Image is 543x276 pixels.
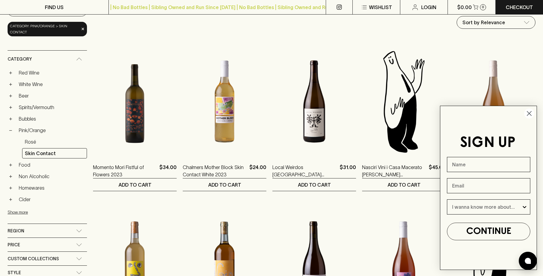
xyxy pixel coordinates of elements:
span: Category: pink/orange > skin contact [10,23,79,35]
button: + [8,70,14,76]
a: Pink/Orange [16,125,87,135]
p: $31.00 [340,164,356,178]
p: $34.00 [159,164,177,178]
p: ADD TO CART [208,181,241,188]
span: Price [8,241,20,249]
p: 0 [482,5,484,9]
button: − [8,127,14,133]
a: Nasciri Vini i Casa Macerato [PERSON_NAME] [PERSON_NAME] 2023 [362,164,426,178]
p: Checkout [506,4,533,11]
a: Non Alcoholic [16,171,87,181]
button: CONTINUE [447,223,530,240]
div: Sort by Relevance [457,16,535,28]
span: Region [8,227,24,235]
a: Skin Contact [22,148,87,158]
span: Category [8,55,32,63]
p: ADD TO CART [298,181,331,188]
a: White Wine [16,79,87,89]
div: Custom Collections [8,252,87,265]
a: Chalmers Mother Block Skin Contact White 2023 [183,164,247,178]
p: Login [421,4,436,11]
a: Red Wine [16,68,87,78]
p: Sort by Relevance [462,19,505,26]
span: SIGN UP [460,136,515,150]
a: Local Weirdos [GEOGRAPHIC_DATA][PERSON_NAME] 2023 [272,164,337,178]
button: + [8,162,14,168]
p: FIND US [45,4,64,11]
button: + [8,93,14,99]
input: Email [447,178,530,193]
button: Close dialog [524,108,535,119]
button: + [8,173,14,179]
span: Custom Collections [8,255,59,263]
input: Name [447,157,530,172]
p: ADD TO CART [118,181,152,188]
a: Momento Mori Fistful of Flowers 2023 [93,164,157,178]
button: Show Options [521,200,528,214]
img: Blackhearts & Sparrows Man [362,48,446,155]
img: Momento Mori Fistful of Flowers 2023 [93,48,177,155]
button: ADD TO CART [362,178,446,191]
a: Homewares [16,183,87,193]
a: Beer [16,91,87,101]
button: + [8,104,14,110]
a: Cider [16,194,87,205]
div: Price [8,238,87,251]
a: Food [16,160,87,170]
img: Half-Time Orange 2025 [452,48,535,155]
button: + [8,196,14,202]
button: + [8,185,14,191]
p: ADD TO CART [388,181,421,188]
button: + [8,81,14,87]
div: Category [8,51,87,68]
input: I wanna know more about... [452,200,521,214]
a: Rosé [22,137,87,147]
p: Wishlist [369,4,392,11]
p: $45.00 [429,164,446,178]
img: Local Weirdos Big Valley Bianco 2023 [272,48,356,155]
img: Chalmers Mother Block Skin Contact White 2023 [183,48,266,155]
span: × [81,26,85,32]
p: $24.00 [249,164,266,178]
button: ADD TO CART [272,178,356,191]
button: Show more [8,206,87,218]
p: $0.00 [457,4,472,11]
a: Spirits/Vermouth [16,102,87,112]
a: Bubbles [16,114,87,124]
img: bubble-icon [525,258,531,264]
div: FLYOUT Form [434,100,543,276]
button: ADD TO CART [93,178,177,191]
div: Region [8,224,87,238]
button: + [8,116,14,122]
button: ADD TO CART [183,178,266,191]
